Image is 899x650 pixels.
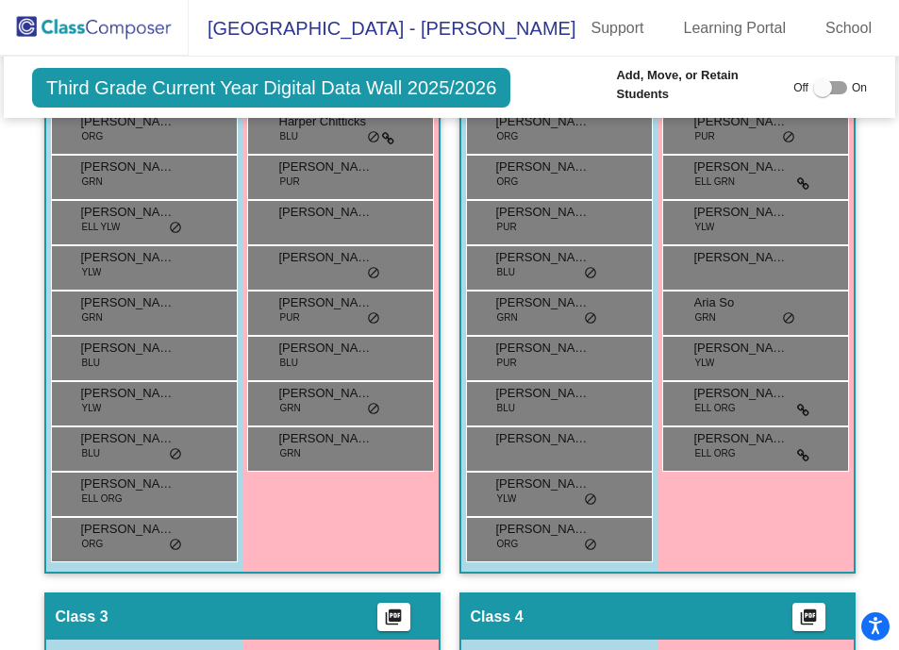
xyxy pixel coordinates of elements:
mat-icon: picture_as_pdf [797,608,820,634]
span: ORG [82,537,104,551]
span: do_not_disturb_alt [169,538,182,553]
span: ELL ORG [695,401,736,415]
span: [PERSON_NAME] [496,384,591,403]
span: ELL YLW [82,220,121,234]
span: Off [793,79,808,96]
span: [PERSON_NAME] [694,248,789,267]
span: GRN [497,310,518,325]
span: BLU [280,129,298,143]
span: Class 3 [56,608,108,626]
span: BLU [82,446,100,460]
span: BLU [82,356,100,370]
span: PUR [280,175,300,189]
span: do_not_disturb_alt [782,311,795,326]
span: YLW [695,356,715,370]
span: [PERSON_NAME] [496,112,591,131]
span: do_not_disturb_alt [584,266,597,281]
span: [PERSON_NAME] [694,429,789,448]
span: [GEOGRAPHIC_DATA] - [PERSON_NAME] [189,13,575,43]
span: Class 4 [471,608,524,626]
span: [PERSON_NAME] [81,384,175,403]
span: ORG [497,175,519,189]
span: BLU [497,265,515,279]
span: On [852,79,867,96]
a: Support [575,13,658,43]
span: GRN [82,310,103,325]
span: [PERSON_NAME] [279,384,374,403]
span: [PERSON_NAME] [279,158,374,176]
span: [PERSON_NAME] [694,339,789,358]
span: PUR [497,356,517,370]
span: [PERSON_NAME] [694,112,789,131]
span: [PERSON_NAME] [694,158,789,176]
span: do_not_disturb_alt [367,311,380,326]
span: [PERSON_NAME] [279,339,374,358]
span: [PERSON_NAME] [81,520,175,539]
span: BLU [497,401,515,415]
span: YLW [497,492,517,506]
span: ELL ORG [82,492,123,506]
span: [PERSON_NAME] [279,248,374,267]
button: Print Students Details [792,603,825,631]
span: [PERSON_NAME] [279,429,374,448]
span: [PERSON_NAME] [496,339,591,358]
span: [PERSON_NAME] [496,203,591,222]
span: [PERSON_NAME] [81,248,175,267]
span: GRN [82,175,103,189]
span: do_not_disturb_alt [367,266,380,281]
span: [PERSON_NAME] [81,203,175,222]
span: PUR [695,129,715,143]
span: GRN [280,446,301,460]
span: [PERSON_NAME] [81,112,175,131]
a: School [810,13,887,43]
span: [PERSON_NAME] [81,429,175,448]
span: do_not_disturb_alt [584,492,597,508]
span: [PERSON_NAME] [694,203,789,222]
span: [PERSON_NAME] [694,384,789,403]
span: ORG [497,129,519,143]
span: ORG [497,537,519,551]
span: [PERSON_NAME] [81,293,175,312]
span: [PERSON_NAME] [496,520,591,539]
span: [PERSON_NAME] [496,293,591,312]
span: YLW [695,220,715,234]
span: [PERSON_NAME] [81,475,175,493]
mat-icon: picture_as_pdf [382,608,405,634]
span: YLW [82,401,102,415]
span: Add, Move, or Retain Students [616,66,784,103]
span: PUR [280,310,300,325]
span: do_not_disturb_alt [584,311,597,326]
span: GRN [695,310,716,325]
span: ELL GRN [695,175,735,189]
span: [PERSON_NAME] [81,339,175,358]
span: ELL ORG [695,446,736,460]
span: [PERSON_NAME] [496,475,591,493]
span: [PERSON_NAME] [81,158,175,176]
span: BLU [280,356,298,370]
span: [PERSON_NAME] [PERSON_NAME] [496,429,591,448]
span: Harper Chitticks [279,112,374,131]
span: [PERSON_NAME] [496,158,591,176]
span: do_not_disturb_alt [169,221,182,236]
span: [PERSON_NAME] Rising [496,248,591,267]
a: Learning Portal [669,13,802,43]
span: YLW [82,265,102,279]
span: ORG [82,129,104,143]
span: [PERSON_NAME] [279,203,374,222]
button: Print Students Details [377,603,410,631]
span: Third Grade Current Year Digital Data Wall 2025/2026 [32,68,510,108]
span: do_not_disturb_alt [584,538,597,553]
span: [PERSON_NAME] [279,293,374,312]
span: do_not_disturb_alt [367,130,380,145]
span: PUR [497,220,517,234]
span: GRN [280,401,301,415]
span: Aria So [694,293,789,312]
span: do_not_disturb_alt [782,130,795,145]
span: do_not_disturb_alt [169,447,182,462]
span: do_not_disturb_alt [367,402,380,417]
